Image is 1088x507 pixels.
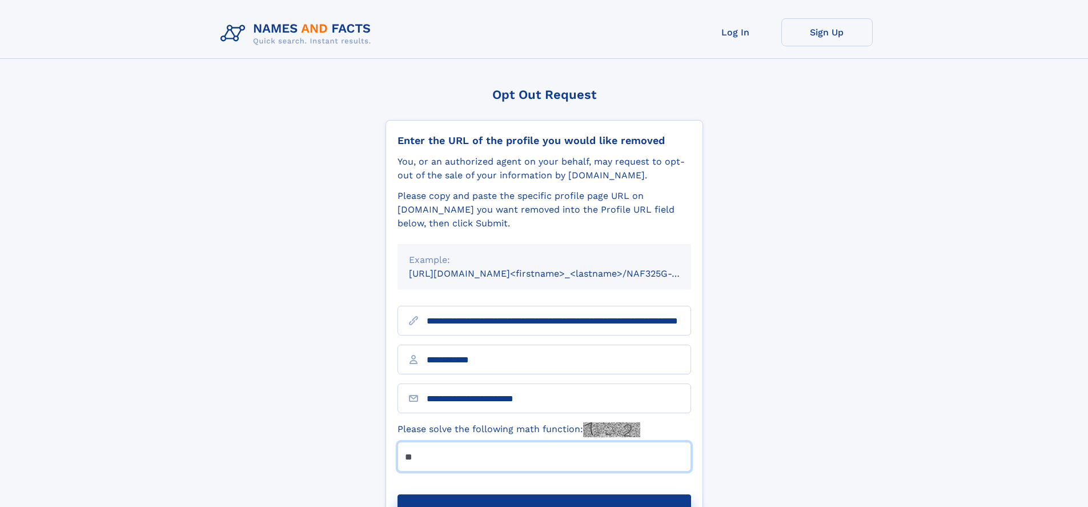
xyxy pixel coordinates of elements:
[690,18,781,46] a: Log In
[409,268,713,279] small: [URL][DOMAIN_NAME]<firstname>_<lastname>/NAF325G-xxxxxxxx
[398,422,640,437] label: Please solve the following math function:
[398,189,691,230] div: Please copy and paste the specific profile page URL on [DOMAIN_NAME] you want removed into the Pr...
[216,18,380,49] img: Logo Names and Facts
[409,253,680,267] div: Example:
[386,87,703,102] div: Opt Out Request
[781,18,873,46] a: Sign Up
[398,134,691,147] div: Enter the URL of the profile you would like removed
[398,155,691,182] div: You, or an authorized agent on your behalf, may request to opt-out of the sale of your informatio...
